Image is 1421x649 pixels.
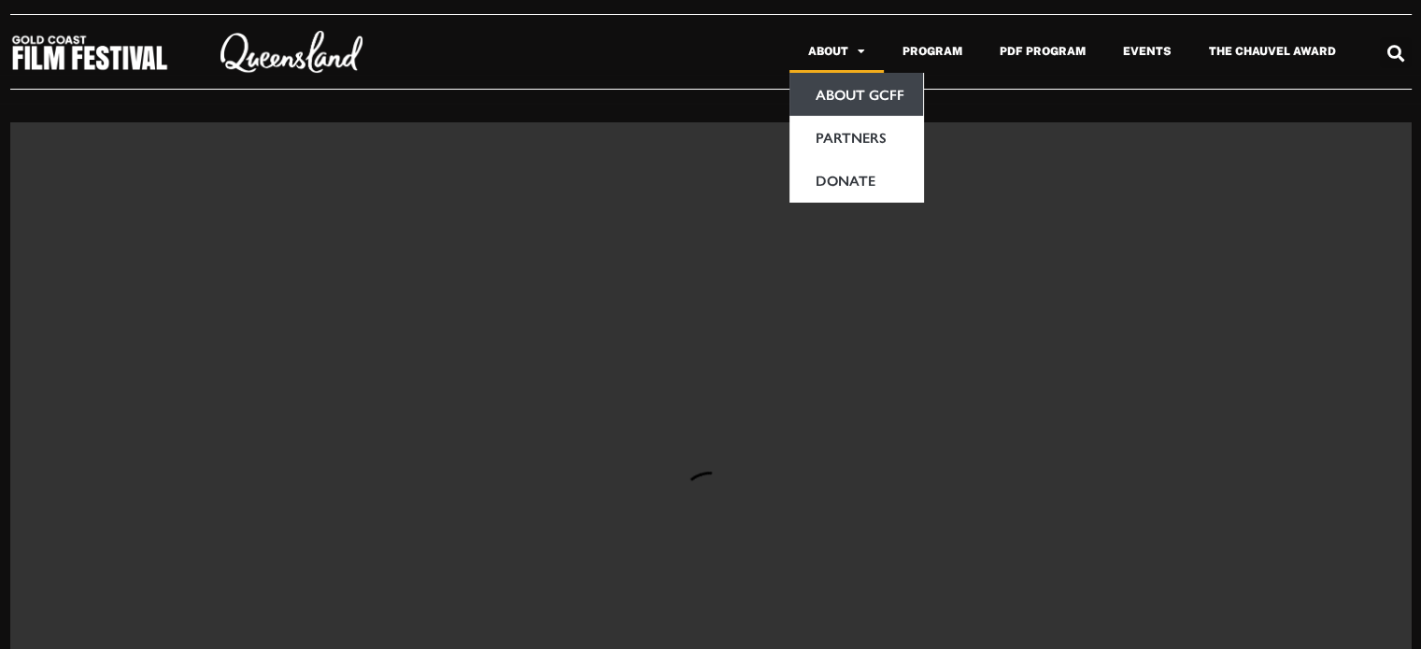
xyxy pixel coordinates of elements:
a: Events [1104,30,1190,73]
nav: Menu [406,30,1355,73]
a: The Chauvel Award [1190,30,1355,73]
a: Partners [789,116,923,159]
a: About [789,30,884,73]
a: Program [884,30,981,73]
a: PDF Program [981,30,1104,73]
div: Search [1380,37,1411,68]
a: About GCFF [789,73,923,116]
a: Donate [789,159,923,202]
